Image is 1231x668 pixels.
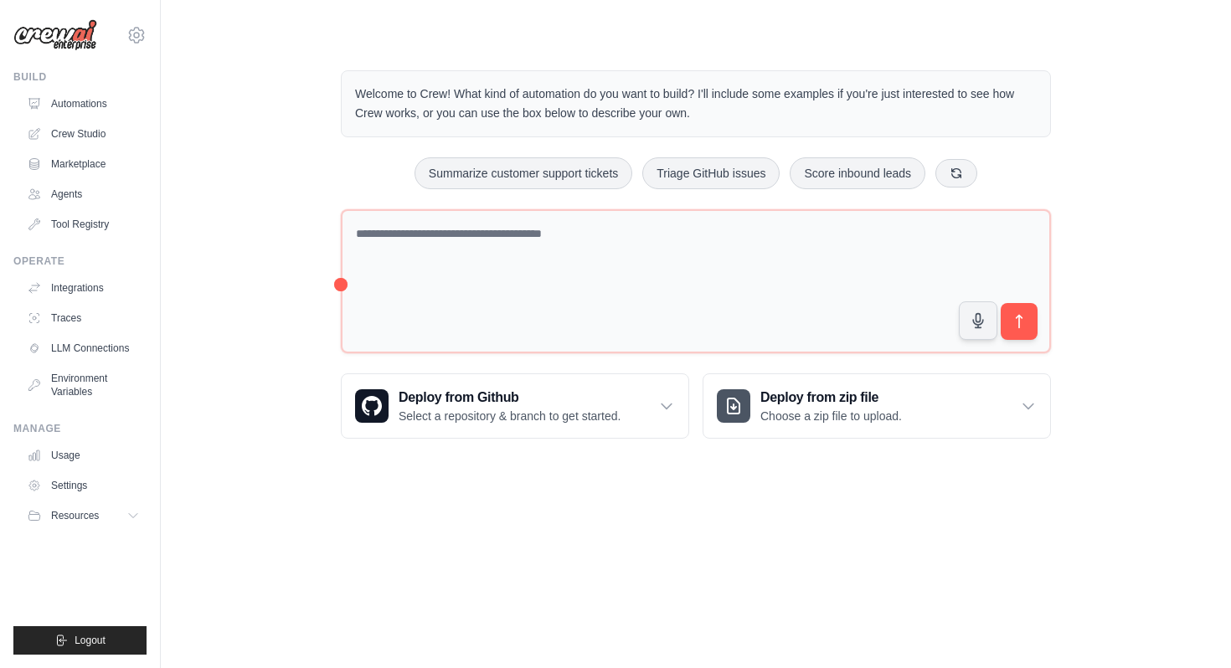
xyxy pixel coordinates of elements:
p: Select a repository & branch to get started. [399,408,621,424]
p: Welcome to Crew! What kind of automation do you want to build? I'll include some examples if you'... [355,85,1037,123]
a: Usage [20,442,147,469]
button: Triage GitHub issues [642,157,780,189]
a: Settings [20,472,147,499]
button: Summarize customer support tickets [415,157,632,189]
h3: Deploy from Github [399,388,621,408]
button: Score inbound leads [790,157,925,189]
button: Resources [20,502,147,529]
span: Logout [75,634,106,647]
a: Automations [20,90,147,117]
a: LLM Connections [20,335,147,362]
a: Integrations [20,275,147,301]
img: Logo [13,19,97,51]
a: Tool Registry [20,211,147,238]
h3: Deploy from zip file [760,388,902,408]
a: Crew Studio [20,121,147,147]
a: Traces [20,305,147,331]
a: Marketplace [20,151,147,177]
a: Environment Variables [20,365,147,405]
div: Build [13,70,147,84]
p: Choose a zip file to upload. [760,408,902,424]
div: Operate [13,254,147,268]
a: Agents [20,181,147,208]
div: Manage [13,422,147,435]
button: Logout [13,626,147,655]
span: Resources [51,509,99,522]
